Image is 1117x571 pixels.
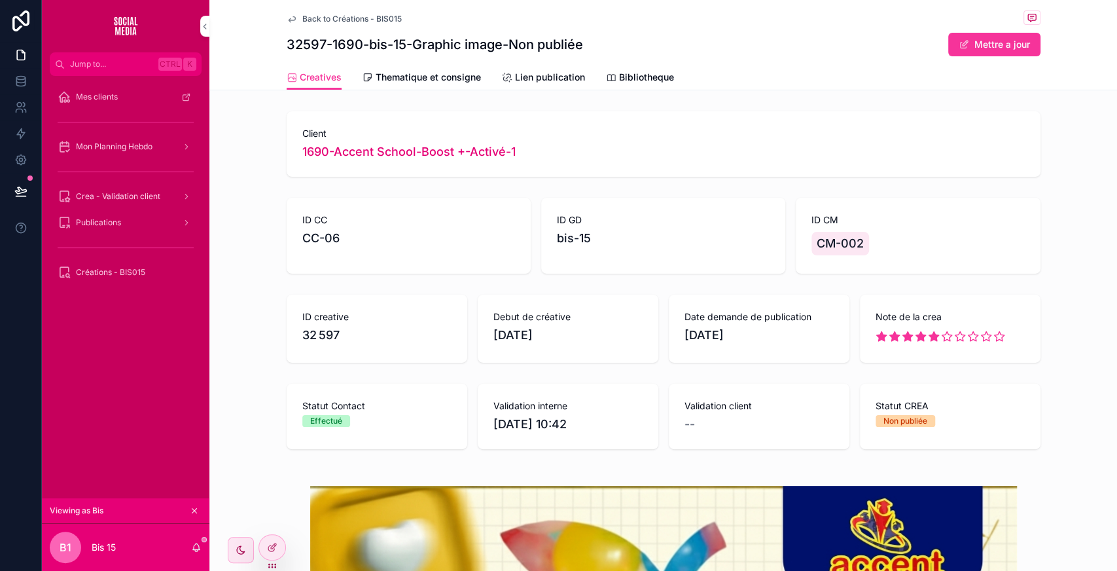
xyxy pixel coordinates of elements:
p: Bis 15 [92,541,116,554]
span: Date demande de publication [684,310,834,323]
h1: 32597-1690-bis-15-Graphic image-Non publiée [287,35,583,54]
a: Crea - Validation client [50,185,202,208]
span: ID CC [302,213,515,227]
span: Note de la crea [876,310,1025,323]
div: Effectué [310,415,342,427]
span: -- [684,415,695,433]
span: [DATE] [684,326,834,344]
span: bis-15 [557,229,591,248]
button: Mettre a jour [948,33,1040,56]
span: Client [302,127,1025,140]
span: Ctrl [158,58,182,71]
a: Lien publication [502,65,585,92]
span: Validation interne [493,399,643,413]
span: 32 597 [302,326,452,344]
span: ID CM [811,213,1024,227]
a: Mes clients [50,85,202,109]
span: Crea - Validation client [76,191,160,202]
span: Viewing as Bis [50,506,103,516]
span: Publications [76,217,121,228]
span: Statut CREA [876,399,1025,413]
span: Bibliotheque [619,71,674,84]
a: Mon Planning Hebdo [50,135,202,158]
span: CC-06 [302,229,340,248]
a: 1690-Accent School-Boost +-Activé-1 [302,143,516,161]
span: Statut Contact [302,399,452,413]
span: Jump to... [70,59,153,69]
a: Creatives [287,65,342,90]
div: scrollable content [42,76,209,301]
span: K [185,59,195,69]
span: Creatives [300,71,342,84]
a: Créations - BIS015 [50,261,202,284]
span: Validation client [684,399,834,413]
span: CM-002 [817,234,864,253]
span: [DATE] [493,326,643,344]
span: Lien publication [515,71,585,84]
img: App logo [105,16,147,37]
span: ID GD [557,213,770,227]
span: [DATE] 10:42 [493,415,643,433]
span: Thematique et consigne [376,71,481,84]
span: Mes clients [76,92,118,102]
span: Créations - BIS015 [76,267,145,278]
span: B1 [60,540,71,555]
span: Debut de créative [493,310,643,323]
span: ID creative [302,310,452,323]
span: Back to Créations - BIS015 [302,14,402,24]
span: Mon Planning Hebdo [76,141,152,152]
a: Publications [50,211,202,234]
a: Bibliotheque [606,65,674,92]
a: Thematique et consigne [363,65,481,92]
button: Jump to...CtrlK [50,52,202,76]
a: Back to Créations - BIS015 [287,14,402,24]
div: Non publiée [883,415,927,427]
